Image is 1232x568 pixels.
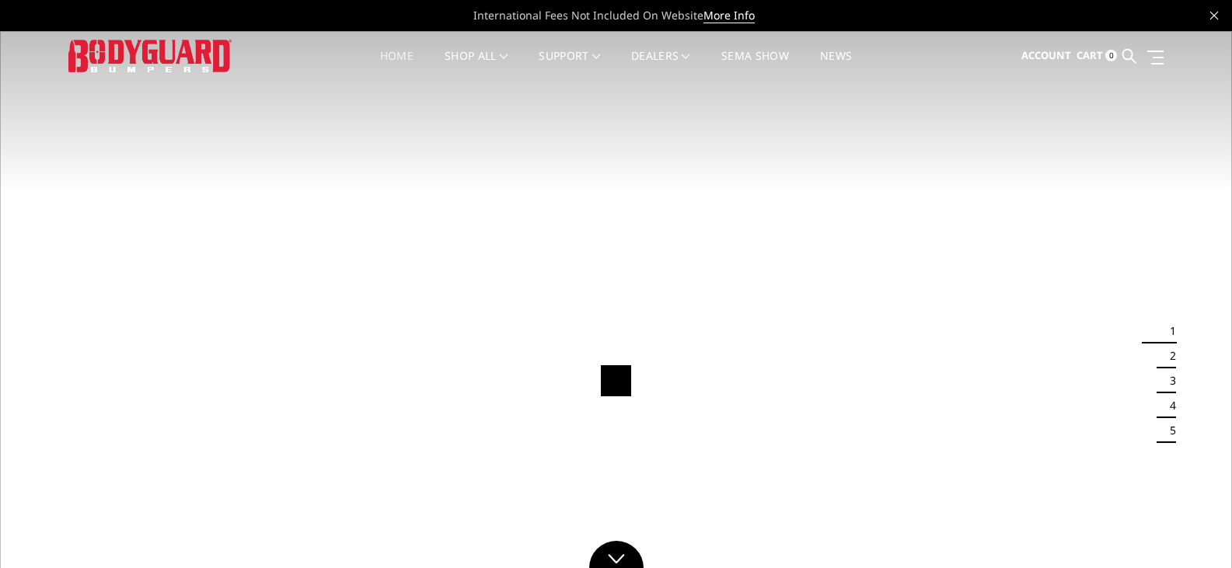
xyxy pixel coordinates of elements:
[631,51,690,81] a: Dealers
[820,51,852,81] a: News
[1077,35,1117,77] a: Cart 0
[1077,48,1103,62] span: Cart
[1160,393,1176,418] button: 4 of 5
[445,51,508,81] a: shop all
[589,541,644,568] a: Click to Down
[1160,368,1176,393] button: 3 of 5
[1160,418,1176,443] button: 5 of 5
[1160,319,1176,343] button: 1 of 5
[1021,35,1071,77] a: Account
[1105,50,1117,61] span: 0
[1021,48,1071,62] span: Account
[1160,343,1176,368] button: 2 of 5
[703,8,755,23] a: More Info
[380,51,414,81] a: Home
[539,51,600,81] a: Support
[68,40,232,71] img: BODYGUARD BUMPERS
[721,51,789,81] a: SEMA Show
